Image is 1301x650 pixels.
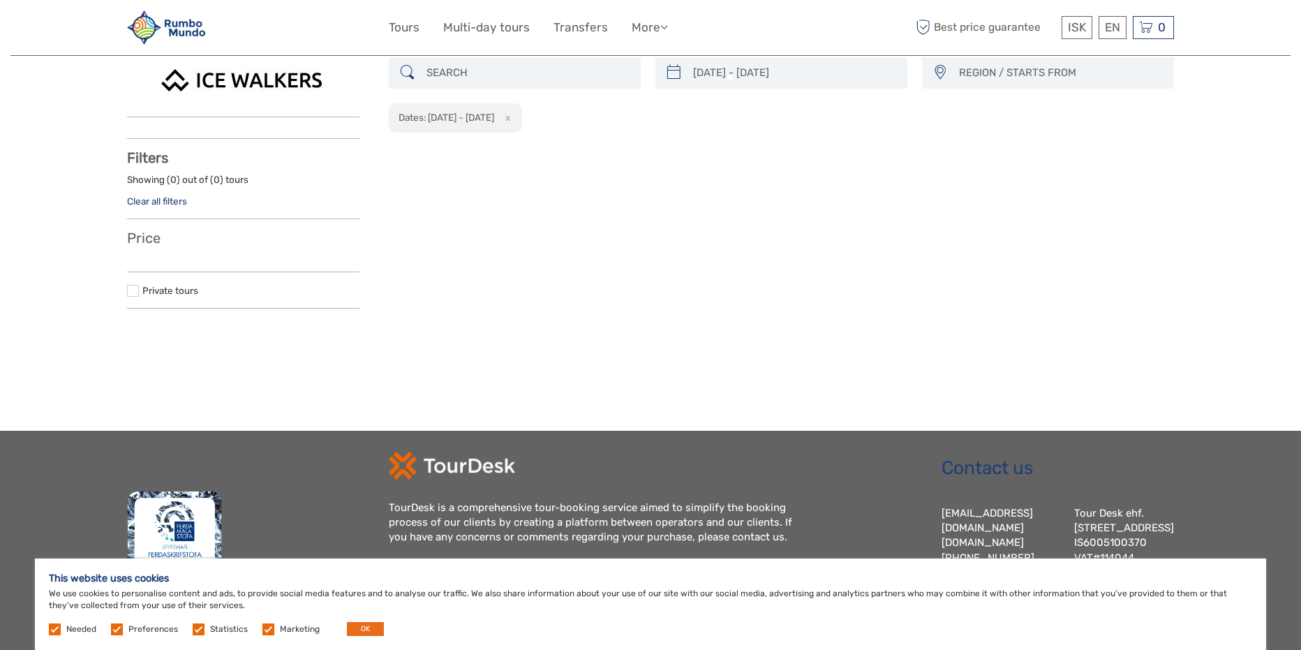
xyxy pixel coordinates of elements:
span: ISK [1068,20,1086,34]
div: TourDesk is a comprehensive tour-booking service aimed to simplify the booking process of our cli... [389,501,808,545]
h2: Dates: [DATE] - [DATE] [399,112,494,123]
div: We use cookies to personalise content and ads, to provide social media features and to analyse ou... [35,559,1266,650]
a: Clear all filters [127,195,187,207]
label: 0 [170,173,177,186]
img: td-logo-white.png [389,452,515,480]
h2: Contact us [942,457,1174,480]
div: EN [1099,16,1127,39]
label: Needed [66,623,96,635]
div: Showing ( ) out of ( ) tours [127,173,359,195]
a: Private tours [142,285,198,296]
button: Open LiveChat chat widget [161,22,177,38]
span: Best price guarantee [912,16,1058,39]
a: Transfers [553,17,608,38]
img: 38141-1_logo_thumbnail.jpg [148,57,339,106]
img: 1892-3cdabdab-562f-44e9-842e-737c4ae7dc0a_logo_small.jpg [127,10,205,45]
img: fms.png [127,491,222,596]
label: Statistics [210,623,248,635]
button: OK [347,622,384,636]
label: Preferences [128,623,178,635]
button: x [496,110,515,125]
a: More [632,17,668,38]
button: REGION / STARTS FROM [953,61,1167,84]
a: [DOMAIN_NAME] [942,536,1024,549]
span: 0 [1156,20,1168,34]
a: Multi-day tours [443,17,530,38]
input: SELECT DATES [687,61,900,85]
h3: Price [127,230,359,246]
input: SEARCH [421,61,634,85]
h5: This website uses cookies [49,573,1252,584]
strong: Filters [127,149,168,166]
label: Marketing [280,623,320,635]
label: 0 [214,173,220,186]
a: Tours [389,17,419,38]
div: [EMAIL_ADDRESS][DOMAIN_NAME] [PHONE_NUMBER] [942,506,1060,596]
p: We're away right now. Please check back later! [20,24,158,36]
div: Tour Desk ehf. [STREET_ADDRESS] IS6005100370 VAT#114044 [1074,506,1174,596]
